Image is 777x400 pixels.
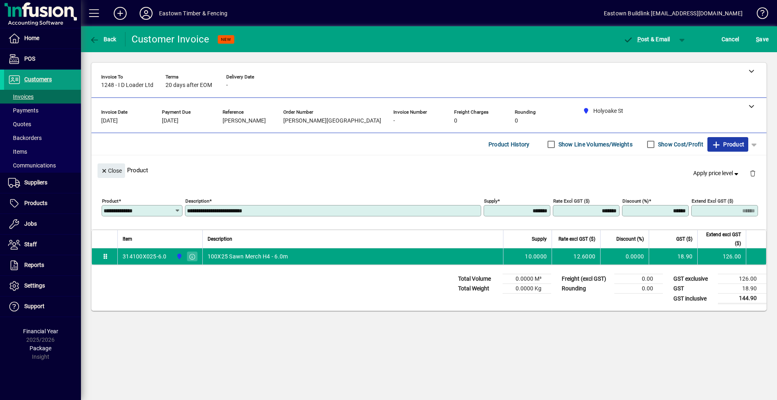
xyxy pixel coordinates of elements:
span: Customers [24,76,52,83]
span: P [637,36,641,42]
td: 144.90 [718,294,766,304]
button: Post & Email [619,32,674,47]
div: Customer Invoice [132,33,210,46]
span: Jobs [24,220,37,227]
span: 20 days after EOM [166,82,212,89]
span: Communications [8,162,56,169]
td: Rounding [558,284,614,294]
span: - [393,118,395,124]
span: Product History [488,138,530,151]
button: Cancel [720,32,741,47]
span: 1248 - I D Loader Ltd [101,82,153,89]
span: Discount (%) [616,235,644,243]
button: Add [107,6,133,21]
span: Extend excl GST ($) [703,230,741,248]
span: Suppliers [24,179,47,186]
span: Cancel [722,33,739,46]
td: 126.00 [697,248,746,265]
span: Rate excl GST ($) [558,235,595,243]
td: 0.00 [614,284,663,294]
span: Products [24,200,47,206]
button: Product History [485,137,533,152]
button: Product [707,137,748,152]
span: ave [756,33,769,46]
a: Staff [4,235,81,255]
a: Products [4,193,81,214]
a: Suppliers [4,173,81,193]
span: Backorders [8,135,42,141]
td: 126.00 [718,274,766,284]
div: 314100X025-6.0 [123,252,167,260]
span: GST ($) [676,235,692,243]
a: Payments [4,104,81,117]
button: Back [87,32,119,47]
span: Home [24,35,39,41]
mat-label: Product [102,198,119,204]
div: Eastown Buildlink [EMAIL_ADDRESS][DOMAIN_NAME] [604,7,743,20]
td: GST inclusive [669,294,718,304]
a: Items [4,145,81,159]
span: Product [711,138,744,151]
td: Total Volume [454,274,503,284]
button: Delete [743,163,762,183]
td: 18.90 [718,284,766,294]
span: Quotes [8,121,31,127]
span: Item [123,235,132,243]
label: Show Line Volumes/Weights [557,140,633,148]
span: Invoices [8,93,34,100]
span: S [756,36,759,42]
button: Profile [133,6,159,21]
span: Settings [24,282,45,289]
span: 10.0000 [525,252,547,260]
span: Back [89,36,117,42]
span: Staff [24,241,37,248]
div: 12.6000 [557,252,595,260]
app-page-header-button: Delete [743,169,762,177]
a: Jobs [4,214,81,234]
a: POS [4,49,81,69]
span: 0 [515,118,518,124]
span: Support [24,303,45,309]
span: [DATE] [101,118,118,124]
mat-label: Rate excl GST ($) [553,198,590,204]
button: Save [754,32,771,47]
a: Support [4,296,81,317]
span: POS [24,55,35,62]
label: Show Cost/Profit [656,140,703,148]
mat-label: Discount (%) [622,198,649,204]
span: [PERSON_NAME][GEOGRAPHIC_DATA] [283,118,381,124]
span: Payments [8,107,38,114]
button: Apply price level [690,166,743,181]
td: 0.0000 [600,248,649,265]
a: Home [4,28,81,49]
td: Freight (excl GST) [558,274,614,284]
span: Package [30,345,51,351]
span: 100X25 Sawn Merch H4 - 6.0m [208,252,288,260]
div: Eastown Timber & Fencing [159,7,227,20]
app-page-header-button: Close [96,167,127,174]
span: Items [8,148,27,155]
span: 0 [454,118,457,124]
a: Reports [4,255,81,275]
span: NEW [221,37,231,42]
a: Communications [4,159,81,172]
td: Total Weight [454,284,503,294]
span: Holyoake St [174,252,183,261]
div: Product [91,155,766,185]
a: Invoices [4,90,81,104]
mat-label: Extend excl GST ($) [692,198,733,204]
span: - [226,82,228,89]
td: 0.0000 Kg [503,284,551,294]
td: 0.0000 M³ [503,274,551,284]
td: 18.90 [649,248,697,265]
td: 0.00 [614,274,663,284]
span: ost & Email [623,36,670,42]
a: Knowledge Base [751,2,767,28]
a: Quotes [4,117,81,131]
span: Close [101,164,122,178]
button: Close [98,163,125,178]
span: Description [208,235,232,243]
span: Apply price level [693,169,740,178]
a: Settings [4,276,81,296]
app-page-header-button: Back [81,32,125,47]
